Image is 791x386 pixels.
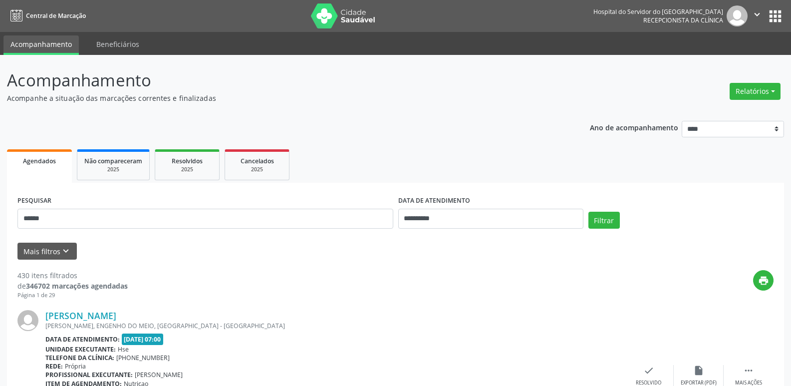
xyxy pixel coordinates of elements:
span: Própria [65,362,86,371]
div: 2025 [232,166,282,173]
strong: 346702 marcações agendadas [26,281,128,291]
i:  [743,365,754,376]
span: [DATE] 07:00 [122,334,164,345]
div: 430 itens filtrados [17,270,128,281]
b: Profissional executante: [45,371,133,379]
div: [PERSON_NAME], ENGENHO DO MEIO, [GEOGRAPHIC_DATA] - [GEOGRAPHIC_DATA] [45,322,624,330]
i: insert_drive_file [693,365,704,376]
button: Mais filtroskeyboard_arrow_down [17,243,77,260]
b: Unidade executante: [45,345,116,354]
div: Página 1 de 29 [17,291,128,300]
p: Acompanhamento [7,68,551,93]
button: apps [767,7,784,25]
i: check [643,365,654,376]
b: Telefone da clínica: [45,354,114,362]
p: Ano de acompanhamento [590,121,678,133]
i: keyboard_arrow_down [60,246,71,257]
a: Acompanhamento [3,35,79,55]
a: Central de Marcação [7,7,86,24]
div: 2025 [162,166,212,173]
span: [PHONE_NUMBER] [116,354,170,362]
img: img [17,310,38,331]
span: Resolvidos [172,157,203,165]
span: Hse [118,345,129,354]
label: PESQUISAR [17,193,51,209]
span: Recepcionista da clínica [643,16,723,24]
button: Filtrar [588,212,620,229]
span: Não compareceram [84,157,142,165]
div: Hospital do Servidor do [GEOGRAPHIC_DATA] [593,7,723,16]
p: Acompanhe a situação das marcações correntes e finalizadas [7,93,551,103]
label: DATA DE ATENDIMENTO [398,193,470,209]
b: Data de atendimento: [45,335,120,344]
i: print [758,275,769,286]
button: print [753,270,774,291]
button: Relatórios [730,83,781,100]
a: [PERSON_NAME] [45,310,116,321]
span: Agendados [23,157,56,165]
span: [PERSON_NAME] [135,371,183,379]
button:  [748,5,767,26]
div: de [17,281,128,291]
span: Cancelados [241,157,274,165]
a: Beneficiários [89,35,146,53]
img: img [727,5,748,26]
b: Rede: [45,362,63,371]
div: 2025 [84,166,142,173]
i:  [752,9,763,20]
span: Central de Marcação [26,11,86,20]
